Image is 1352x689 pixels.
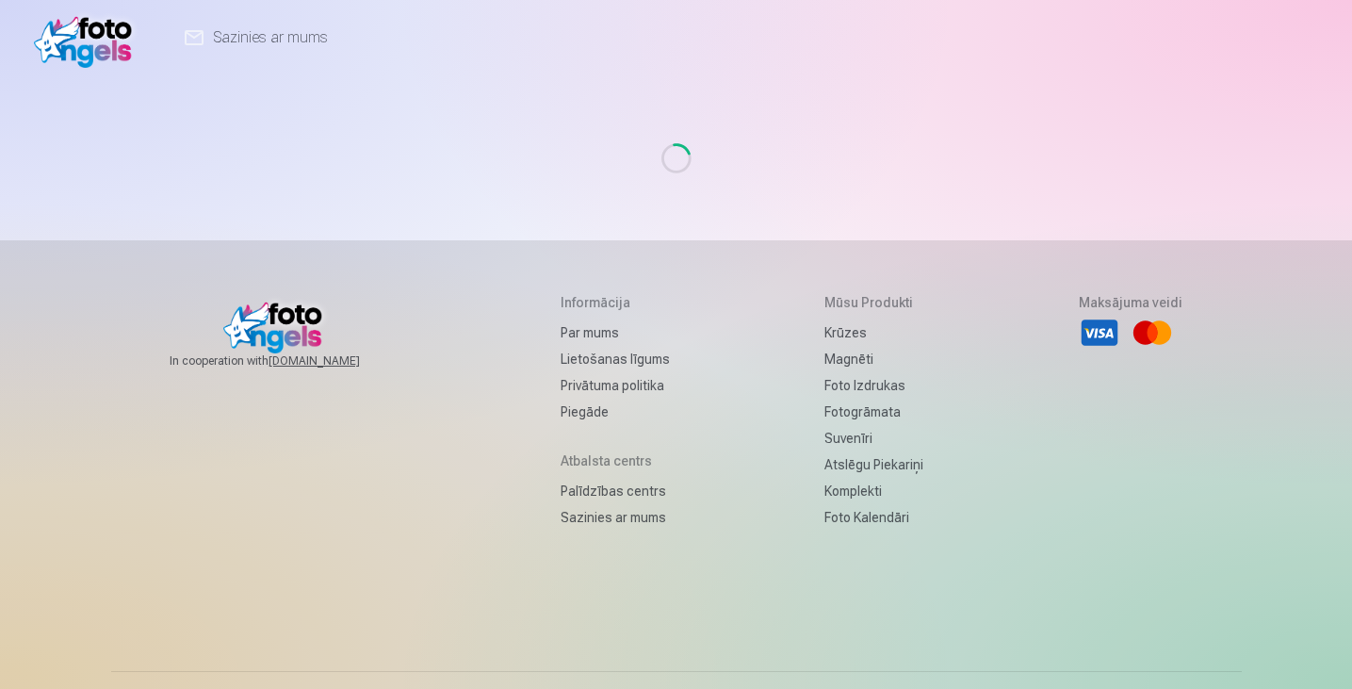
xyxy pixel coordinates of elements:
h5: Informācija [561,293,670,312]
a: Sazinies ar mums [561,504,670,531]
a: Krūzes [824,320,923,346]
li: Visa [1079,312,1120,353]
a: Foto kalendāri [824,504,923,531]
a: Suvenīri [824,425,923,451]
h5: Atbalsta centrs [561,451,670,470]
h5: Mūsu produkti [824,293,923,312]
a: [DOMAIN_NAME] [269,353,405,369]
h5: Maksājuma veidi [1079,293,1182,312]
a: Par mums [561,320,670,346]
a: Magnēti [824,346,923,372]
a: Privātuma politika [561,372,670,399]
li: Mastercard [1132,312,1173,353]
a: Piegāde [561,399,670,425]
img: /v1 [34,8,142,68]
span: In cooperation with [170,353,405,369]
a: Lietošanas līgums [561,346,670,372]
a: Fotogrāmata [824,399,923,425]
a: Komplekti [824,478,923,504]
a: Palīdzības centrs [561,478,670,504]
a: Foto izdrukas [824,372,923,399]
a: Atslēgu piekariņi [824,451,923,478]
